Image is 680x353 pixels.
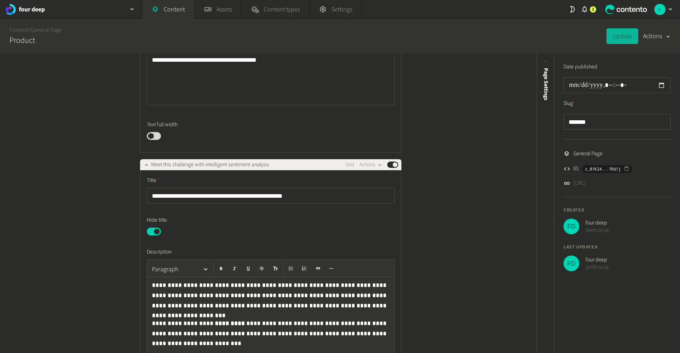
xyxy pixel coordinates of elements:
h4: Created [564,207,671,214]
span: [DATE] 08:38 [586,227,609,234]
span: four deep [586,219,609,227]
button: Actions [643,28,671,44]
span: Grid [346,161,355,169]
img: four deep [564,256,579,271]
span: / [29,26,31,34]
label: Slug [564,99,575,108]
button: Paragraph [149,261,212,277]
h2: four deep [19,5,45,14]
a: General Page [31,26,61,34]
button: Actions [359,160,382,169]
a: [URL] [573,179,586,188]
span: Content types [264,5,300,14]
span: 1 [592,6,594,13]
span: four deep [586,256,609,264]
span: Settings [331,5,352,14]
label: Date published [564,63,597,71]
span: Description [147,248,172,256]
a: Content [9,26,29,34]
h4: Last updated [564,244,671,251]
button: Update [606,28,638,44]
span: Hide title [147,216,167,224]
img: Luke [654,4,665,15]
span: General Page [573,150,602,158]
button: c_01K24...1Rd1j [582,165,632,173]
span: Text full width [147,121,177,129]
span: ID: [573,165,579,173]
img: four deep [5,4,16,15]
span: [DATE] 08:39 [586,264,609,271]
span: Title [147,176,159,185]
span: Page Settings [542,68,550,100]
img: four deep [564,219,579,234]
span: Meet this challenge with intelligent sentiment analysis [151,161,269,169]
span: c_01K24...1Rd1j [585,165,621,173]
h2: Product [9,35,35,46]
